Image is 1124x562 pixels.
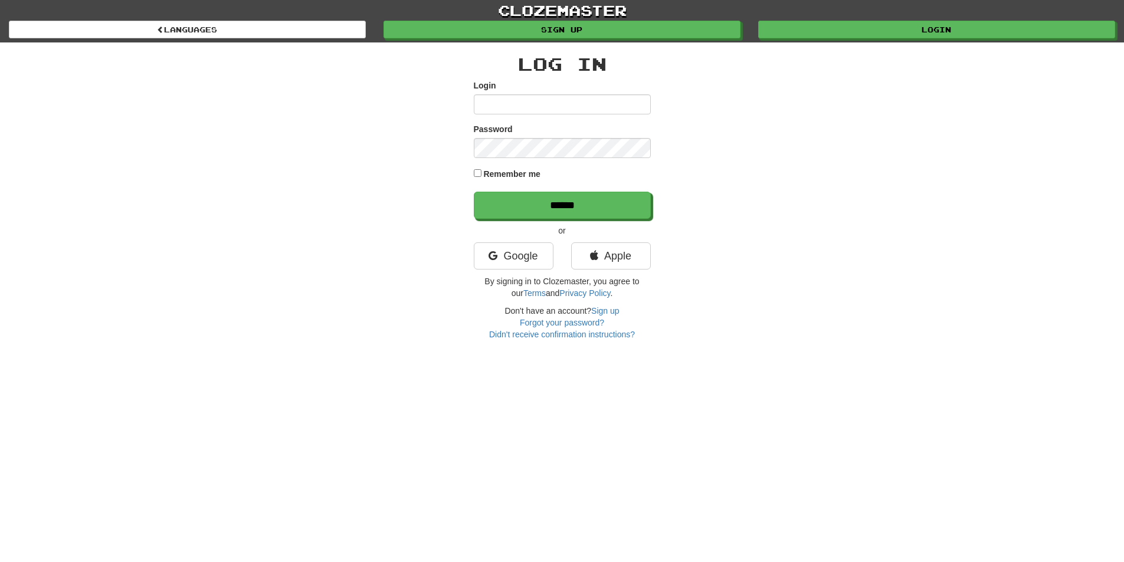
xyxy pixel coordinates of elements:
a: Privacy Policy [559,288,610,298]
a: Languages [9,21,366,38]
p: By signing in to Clozemaster, you agree to our and . [474,275,651,299]
a: Forgot your password? [520,318,604,327]
a: Sign up [384,21,740,38]
a: Didn't receive confirmation instructions? [489,330,635,339]
a: Login [758,21,1115,38]
div: Don't have an account? [474,305,651,340]
a: Apple [571,242,651,270]
h2: Log In [474,54,651,74]
label: Login [474,80,496,91]
label: Remember me [483,168,540,180]
a: Terms [523,288,546,298]
a: Google [474,242,553,270]
a: Sign up [591,306,619,315]
label: Password [474,123,513,135]
p: or [474,225,651,236]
